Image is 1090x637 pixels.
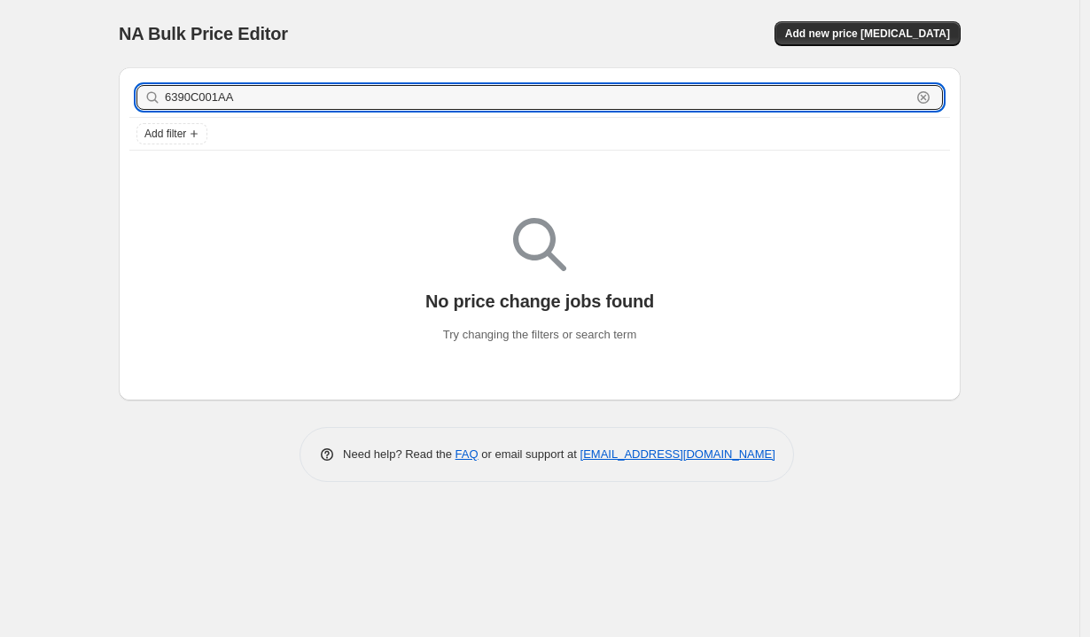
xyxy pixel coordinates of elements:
span: or email support at [479,447,580,461]
button: Add new price [MEDICAL_DATA] [775,21,961,46]
img: Empty search results [513,218,566,271]
p: Try changing the filters or search term [443,326,636,344]
span: NA Bulk Price Editor [119,24,288,43]
span: Add new price [MEDICAL_DATA] [785,27,950,41]
a: FAQ [455,447,479,461]
button: Clear [915,89,932,106]
button: Add filter [136,123,207,144]
a: [EMAIL_ADDRESS][DOMAIN_NAME] [580,447,775,461]
span: Need help? Read the [343,447,455,461]
span: Add filter [144,127,186,141]
p: No price change jobs found [425,291,654,312]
